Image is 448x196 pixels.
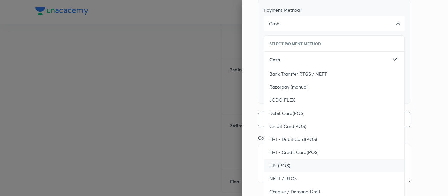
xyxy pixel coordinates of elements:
a: EMI - Credit Card(POS) [264,146,404,159]
a: Cash [264,52,404,67]
a: Razorpay (manual) [264,80,404,94]
a: NEFT / RTGS [264,172,404,185]
span: Cash [269,20,279,27]
span: NEFT / RTGS [269,175,297,182]
span: Debit Card(POS) [269,110,305,116]
span: Credit Card(POS) [269,123,306,130]
span: Cheque / Demand Draft [269,188,321,195]
span: EMI - Credit Card(POS) [269,149,319,156]
span: UPI (POS) [269,162,290,169]
span: Cash [269,56,280,63]
li: Select Payment Method [264,36,404,52]
a: UPI (POS) [264,159,404,172]
div: Comments [258,135,410,141]
a: Credit Card(POS) [264,120,404,133]
button: Add Payment Method [258,112,410,127]
span: EMI - Debit Card(POS) [269,136,317,143]
a: JODO FLEX [264,94,404,107]
span: JODO FLEX [269,97,295,103]
a: Bank Transfer RTGS / NEFT [264,67,404,80]
div: Payment Method 1 [264,7,405,13]
a: Debit Card(POS) [264,107,404,120]
a: EMI - Debit Card(POS) [264,133,404,146]
span: Bank Transfer RTGS / NEFT [269,71,327,77]
span: Razorpay (manual) [269,84,309,90]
